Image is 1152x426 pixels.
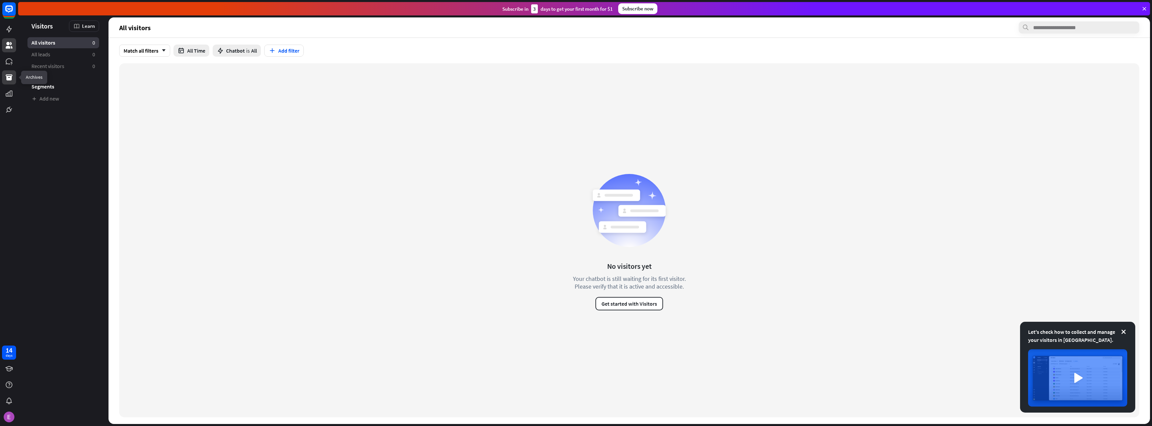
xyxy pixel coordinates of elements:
[2,346,16,360] a: 14 days
[6,353,12,358] div: days
[27,61,99,72] a: Recent visitors 0
[92,39,95,46] aside: 0
[5,3,25,23] button: Open LiveChat chat widget
[82,23,95,29] span: Learn
[561,275,698,290] div: Your chatbot is still waiting for its first visitor. Please verify that it is active and accessible.
[92,63,95,70] aside: 0
[31,51,50,58] span: All leads
[595,297,663,310] button: Get started with Visitors
[251,47,257,54] span: All
[1028,349,1127,407] img: image
[27,83,99,90] h3: Segments
[92,51,95,58] aside: 0
[31,39,55,46] span: All visitors
[607,261,652,271] div: No visitors yet
[173,45,209,57] button: All Time
[502,4,613,13] div: Subscribe in days to get your first month for $1
[1028,328,1127,344] div: Let's check how to collect and manage your visitors in [GEOGRAPHIC_DATA].
[264,45,304,57] button: Add filter
[246,47,250,54] span: is
[618,3,657,14] div: Subscribe now
[226,47,245,54] span: Chatbot
[119,45,170,57] div: Match all filters
[531,4,538,13] div: 3
[31,63,64,70] span: Recent visitors
[119,24,151,32] span: All visitors
[31,22,53,30] span: Visitors
[27,93,99,104] a: Add new
[27,49,99,60] a: All leads 0
[158,49,166,53] i: arrow_down
[6,347,12,353] div: 14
